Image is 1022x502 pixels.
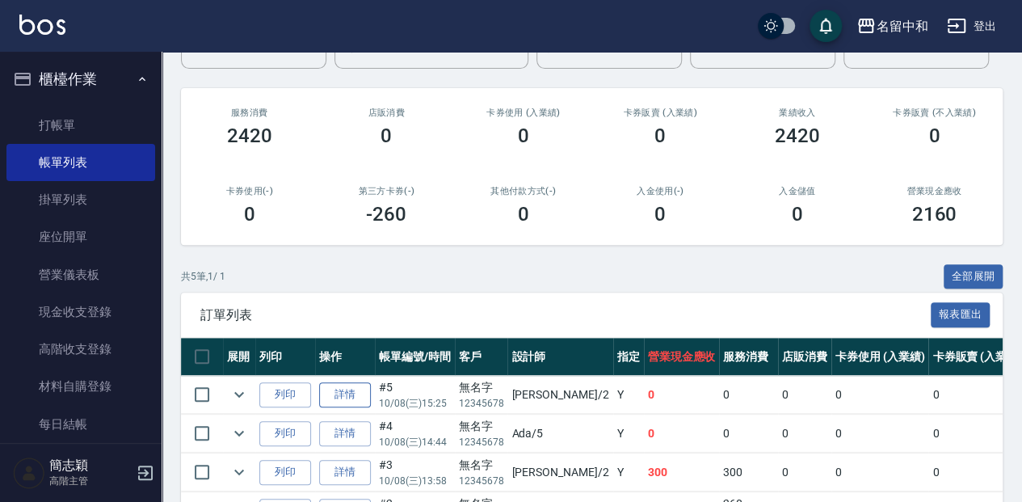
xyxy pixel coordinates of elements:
a: 材料自購登錄 [6,368,155,405]
td: #4 [375,415,455,453]
p: 12345678 [459,474,504,488]
button: 櫃檯作業 [6,58,155,100]
h3: 2420 [775,124,820,147]
h3: 0 [518,124,529,147]
h3: 0 [792,203,803,226]
h2: 其他付款方式(-) [474,186,573,196]
h2: 卡券販賣 (入業績) [612,108,710,118]
td: 0 [644,415,720,453]
th: 指定 [613,338,644,376]
th: 設計師 [507,338,612,376]
button: 全部展開 [944,264,1003,289]
p: 12345678 [459,396,504,411]
button: expand row [227,421,251,445]
a: 座位開單 [6,218,155,255]
td: 0 [831,415,929,453]
h3: 服務消費 [200,108,299,118]
th: 卡券使用 (入業績) [831,338,929,376]
button: 列印 [259,382,311,407]
h3: 0 [518,203,529,226]
button: 列印 [259,460,311,485]
p: 12345678 [459,435,504,449]
td: [PERSON_NAME] /2 [507,453,612,491]
h2: 營業現金應收 [885,186,984,196]
a: 每日結帳 [6,406,155,443]
a: 報表匯出 [931,306,990,322]
a: 營業儀表板 [6,256,155,293]
th: 帳單編號/時間 [375,338,455,376]
span: 訂單列表 [200,307,931,323]
p: 高階主管 [49,474,132,488]
td: 0 [778,415,831,453]
button: expand row [227,382,251,407]
td: Y [613,376,644,414]
h3: 0 [654,203,666,226]
h3: 2420 [227,124,272,147]
td: Y [613,415,644,453]
h2: 業績收入 [748,108,847,118]
th: 展開 [223,338,255,376]
td: 0 [719,415,778,453]
td: 300 [644,453,720,491]
a: 詳情 [319,421,371,446]
button: 報表匯出 [931,302,990,327]
a: 排班表 [6,443,155,480]
a: 打帳單 [6,107,155,144]
th: 操作 [315,338,375,376]
td: 0 [831,453,929,491]
button: expand row [227,460,251,484]
h3: 0 [381,124,392,147]
div: 名留中和 [876,16,927,36]
td: Y [613,453,644,491]
img: Person [13,457,45,489]
p: 10/08 (三) 13:58 [379,474,451,488]
td: 0 [778,453,831,491]
h3: 0 [654,124,666,147]
h3: 0 [928,124,940,147]
h2: 卡券使用(-) [200,186,299,196]
a: 掛單列表 [6,181,155,218]
td: 300 [719,453,778,491]
div: 無名字 [459,418,504,435]
button: 列印 [259,421,311,446]
div: 無名字 [459,379,504,396]
td: #3 [375,453,455,491]
th: 服務消費 [719,338,778,376]
td: 0 [719,376,778,414]
h3: -260 [366,203,406,226]
td: 0 [778,376,831,414]
img: Logo [19,15,65,35]
th: 營業現金應收 [644,338,720,376]
a: 高階收支登錄 [6,331,155,368]
h2: 卡券販賣 (不入業績) [885,108,984,118]
a: 帳單列表 [6,144,155,181]
th: 客戶 [455,338,508,376]
td: 0 [831,376,929,414]
h2: 第三方卡券(-) [338,186,436,196]
button: 登出 [940,11,1003,41]
p: 10/08 (三) 14:44 [379,435,451,449]
button: save [810,10,842,42]
h2: 入金使用(-) [612,186,710,196]
td: Ada /5 [507,415,612,453]
h3: 2160 [911,203,957,226]
a: 詳情 [319,460,371,485]
button: 名留中和 [850,10,934,43]
td: #5 [375,376,455,414]
h5: 簡志穎 [49,458,132,474]
th: 店販消費 [778,338,831,376]
h2: 店販消費 [338,108,436,118]
h3: 0 [244,203,255,226]
p: 共 5 筆, 1 / 1 [181,269,225,284]
h2: 卡券使用 (入業績) [474,108,573,118]
th: 列印 [255,338,315,376]
div: 無名字 [459,457,504,474]
td: 0 [644,376,720,414]
a: 詳情 [319,382,371,407]
p: 10/08 (三) 15:25 [379,396,451,411]
a: 現金收支登錄 [6,293,155,331]
h2: 入金儲值 [748,186,847,196]
td: [PERSON_NAME] /2 [507,376,612,414]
